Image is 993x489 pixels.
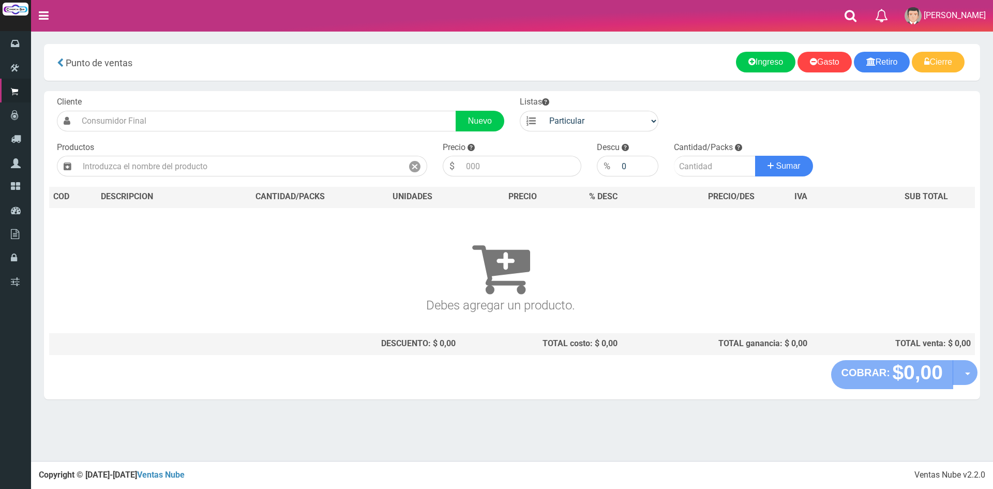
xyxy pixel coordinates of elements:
[831,360,954,389] button: COBRAR: $0,00
[219,338,456,350] div: DESCUENTO: $ 0,00
[905,7,922,24] img: User Image
[841,367,890,378] strong: COBRAR:
[116,191,153,201] span: CRIPCION
[736,52,795,72] a: Ingreso
[464,338,618,350] div: TOTAL costo: $ 0,00
[3,3,28,16] img: Logo grande
[905,191,948,203] span: SUB TOTAL
[892,361,943,383] strong: $0,00
[708,191,755,201] span: PRECIO/DES
[137,470,185,480] a: Ventas Nube
[912,52,965,72] a: Cierre
[520,96,549,108] label: Listas
[597,142,620,154] label: Descu
[798,52,852,72] a: Gasto
[914,469,985,481] div: Ventas Nube v2.2.0
[816,338,971,350] div: TOTAL venta: $ 0,00
[66,57,132,68] span: Punto de ventas
[57,96,82,108] label: Cliente
[97,187,215,208] th: DES
[53,223,948,312] h3: Debes agregar un producto.
[755,156,813,176] button: Sumar
[794,191,807,201] span: IVA
[589,191,618,201] span: % DESC
[674,142,733,154] label: Cantidad/Packs
[456,111,504,131] a: Nuevo
[616,156,658,176] input: 000
[674,156,756,176] input: Cantidad
[776,161,801,170] span: Sumar
[78,156,403,176] input: Introduzca el nombre del producto
[366,187,459,208] th: UNIDADES
[597,156,616,176] div: %
[854,52,910,72] a: Retiro
[57,142,94,154] label: Productos
[443,142,465,154] label: Precio
[461,156,581,176] input: 000
[924,10,986,20] span: [PERSON_NAME]
[508,191,537,203] span: PRECIO
[215,187,366,208] th: CANTIDAD/PACKS
[626,338,807,350] div: TOTAL ganancia: $ 0,00
[443,156,461,176] div: $
[77,111,456,131] input: Consumidor Final
[39,470,185,480] strong: Copyright © [DATE]-[DATE]
[49,187,97,208] th: COD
